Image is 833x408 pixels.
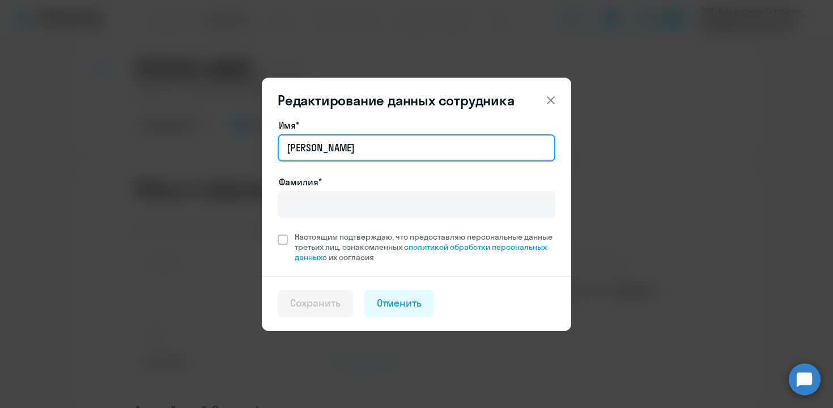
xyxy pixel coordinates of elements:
button: Сохранить [278,290,353,317]
a: политикой обработки персональных данных [295,242,547,262]
div: Сохранить [290,296,341,311]
header: Редактирование данных сотрудника [262,91,571,109]
div: Отменить [377,296,422,311]
label: Фамилия* [279,175,322,189]
button: Отменить [364,290,435,317]
span: Настоящим подтверждаю, что предоставляю персональные данные третьих лиц, ознакомленных с с их сог... [295,232,555,262]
